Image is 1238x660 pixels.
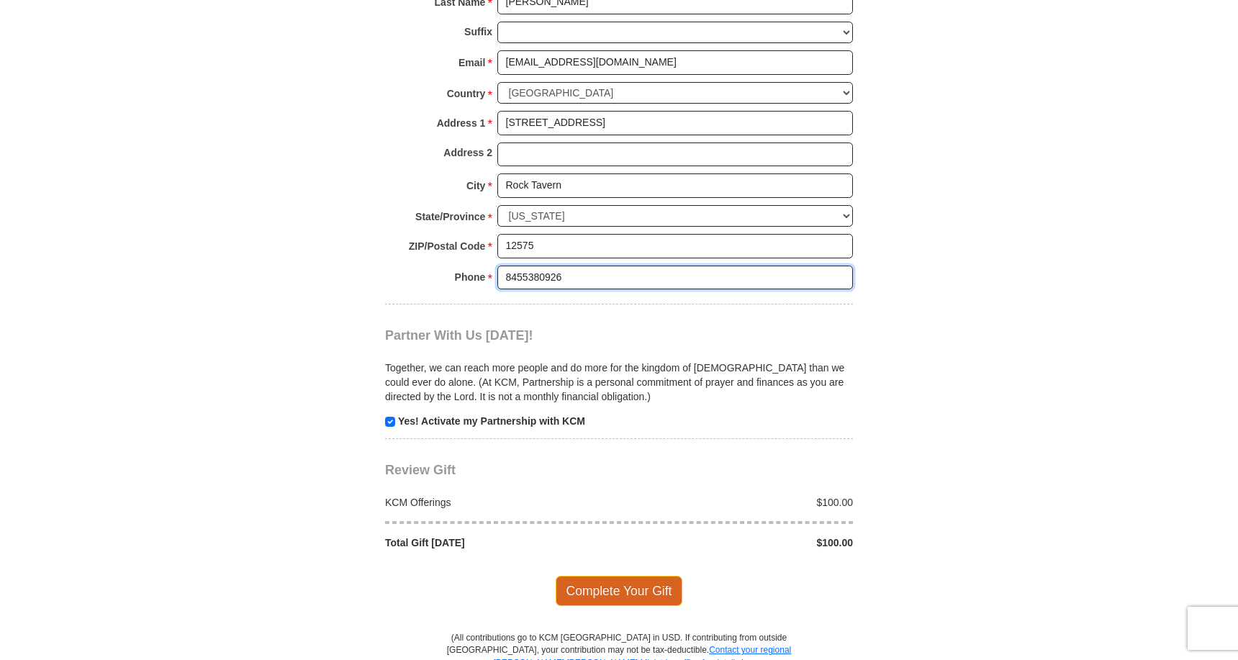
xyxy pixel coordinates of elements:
div: Total Gift [DATE] [378,535,620,550]
strong: Address 2 [443,143,492,163]
div: KCM Offerings [378,495,620,510]
span: Complete Your Gift [556,576,683,606]
p: Together, we can reach more people and do more for the kingdom of [DEMOGRAPHIC_DATA] than we coul... [385,361,853,404]
div: $100.00 [619,495,861,510]
span: Partner With Us [DATE]! [385,328,533,343]
strong: Suffix [464,22,492,42]
strong: City [466,176,485,196]
span: Review Gift [385,463,456,477]
strong: State/Province [415,207,485,227]
strong: Email [458,53,485,73]
strong: Phone [455,267,486,287]
strong: Address 1 [437,113,486,133]
strong: Yes! Activate my Partnership with KCM [398,415,585,427]
strong: Country [447,83,486,104]
strong: ZIP/Postal Code [409,236,486,256]
div: $100.00 [619,535,861,550]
